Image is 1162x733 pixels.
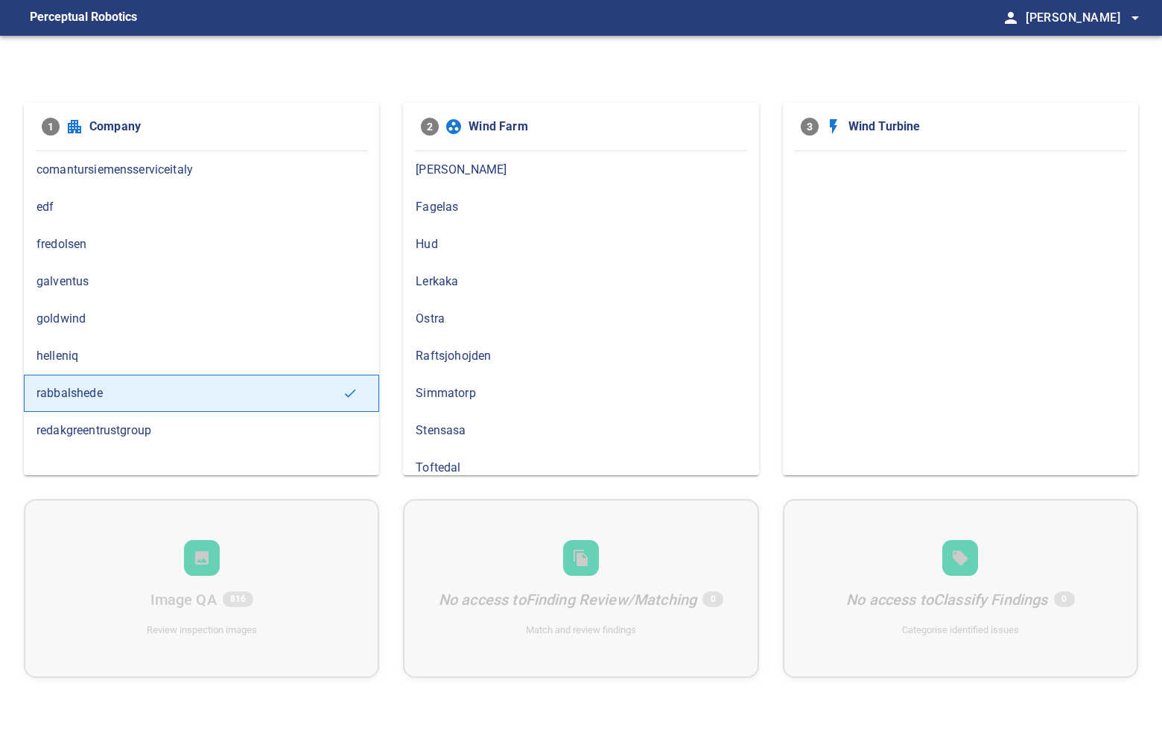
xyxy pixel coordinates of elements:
[421,118,439,136] span: 2
[1002,9,1020,27] span: person
[36,161,366,179] span: comantursiemensserviceitaly
[416,384,746,402] span: Simmatorp
[403,151,758,188] div: [PERSON_NAME]
[848,118,1120,136] span: Wind Turbine
[403,449,758,486] div: Toftedal
[416,310,746,328] span: Ostra
[416,161,746,179] span: [PERSON_NAME]
[24,226,379,263] div: fredolsen
[416,459,746,477] span: Toftedal
[403,375,758,412] div: Simmatorp
[24,151,379,188] div: comantursiemensserviceitaly
[403,188,758,226] div: Fagelas
[416,347,746,365] span: Raftsjohojden
[1026,7,1144,28] span: [PERSON_NAME]
[24,337,379,375] div: helleniq
[403,300,758,337] div: Ostra
[416,422,746,440] span: Stensasa
[469,118,740,136] span: Wind Farm
[36,198,366,216] span: edf
[403,412,758,449] div: Stensasa
[30,6,137,30] figcaption: Perceptual Robotics
[24,300,379,337] div: goldwind
[403,226,758,263] div: Hud
[24,412,379,449] div: redakgreentrustgroup
[36,310,366,328] span: goldwind
[416,273,746,291] span: Lerkaka
[24,263,379,300] div: galventus
[416,235,746,253] span: Hud
[24,188,379,226] div: edf
[403,337,758,375] div: Raftsjohojden
[403,263,758,300] div: Lerkaka
[36,347,366,365] span: helleniq
[36,422,366,440] span: redakgreentrustgroup
[89,118,361,136] span: Company
[36,384,343,402] span: rabbalshede
[801,118,819,136] span: 3
[36,273,366,291] span: galventus
[36,235,366,253] span: fredolsen
[42,118,60,136] span: 1
[1126,9,1144,27] span: arrow_drop_down
[24,375,379,412] div: rabbalshede
[416,198,746,216] span: Fagelas
[1020,3,1144,33] button: [PERSON_NAME]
